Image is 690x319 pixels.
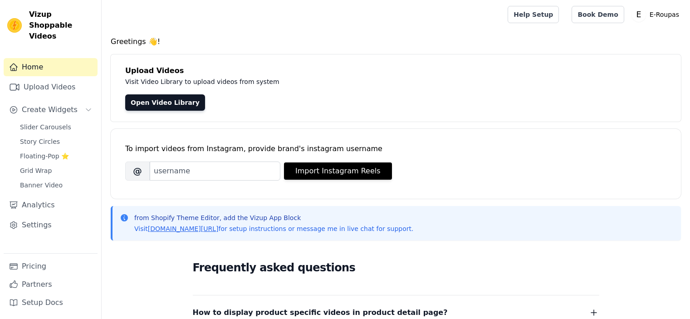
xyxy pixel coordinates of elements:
input: username [150,162,280,181]
span: Story Circles [20,137,60,146]
button: E E-Roupas [631,6,683,23]
p: E-Roupas [646,6,683,23]
a: Open Video Library [125,94,205,111]
button: Create Widgets [4,101,98,119]
h2: Frequently asked questions [193,259,599,277]
a: Banner Video [15,179,98,191]
button: Import Instagram Reels [284,162,392,180]
a: [DOMAIN_NAME][URL] [148,225,219,232]
span: Vizup Shoppable Videos [29,9,94,42]
img: Vizup [7,18,22,33]
h4: Upload Videos [125,65,666,76]
a: Partners [4,275,98,294]
span: Grid Wrap [20,166,52,175]
span: Slider Carousels [20,123,71,132]
h4: Greetings 👋! [111,36,681,47]
a: Settings [4,216,98,234]
button: How to display product specific videos in product detail page? [193,306,599,319]
a: Upload Videos [4,78,98,96]
a: Analytics [4,196,98,214]
span: How to display product specific videos in product detail page? [193,306,448,319]
p: Visit Video Library to upload videos from system [125,76,532,87]
div: To import videos from Instagram, provide brand's instagram username [125,143,666,154]
span: @ [125,162,150,181]
a: Setup Docs [4,294,98,312]
text: E [636,10,641,19]
a: Home [4,58,98,76]
a: Grid Wrap [15,164,98,177]
a: Help Setup [508,6,559,23]
p: Visit for setup instructions or message me in live chat for support. [134,224,413,233]
span: Create Widgets [22,104,78,115]
a: Story Circles [15,135,98,148]
a: Floating-Pop ⭐ [15,150,98,162]
a: Book Demo [572,6,624,23]
a: Pricing [4,257,98,275]
p: from Shopify Theme Editor, add the Vizup App Block [134,213,413,222]
span: Banner Video [20,181,63,190]
span: Floating-Pop ⭐ [20,152,69,161]
a: Slider Carousels [15,121,98,133]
